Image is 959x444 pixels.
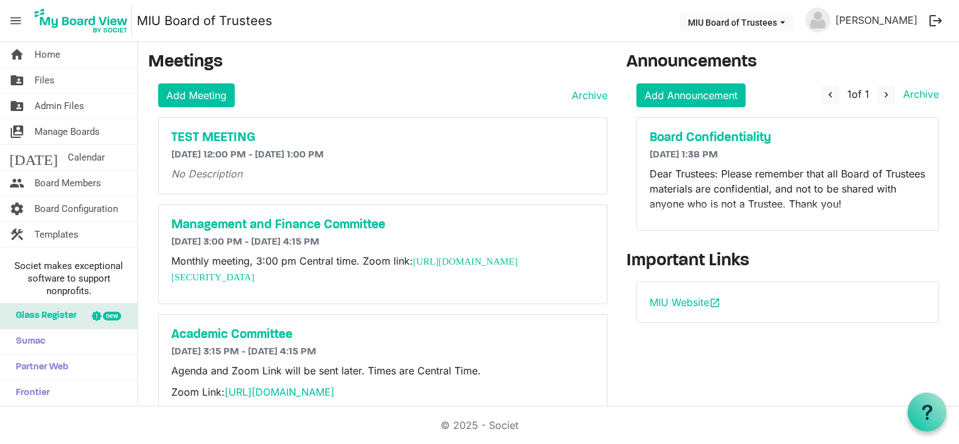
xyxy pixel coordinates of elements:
h3: Announcements [626,52,949,73]
span: Calendar [68,145,105,170]
span: Board Members [35,171,101,196]
a: MIU Board of Trustees [137,8,272,33]
span: Home [35,42,60,67]
h3: Meetings [148,52,608,73]
button: navigate_before [822,86,839,105]
span: navigate_before [825,89,836,100]
span: navigate_next [881,89,892,100]
span: Zoom Link: [171,386,335,398]
a: [URL][DOMAIN_NAME][SECURITY_DATA] [171,256,518,282]
h6: [DATE] 12:00 PM - [DATE] 1:00 PM [171,149,594,161]
a: [PERSON_NAME] [830,8,923,33]
button: logout [923,8,949,34]
span: Frontier [9,381,50,406]
a: Add Announcement [636,83,746,107]
span: folder_shared [9,93,24,119]
p: Dear Trustees: Please remember that all Board of Trustees materials are confidential, and not to ... [650,166,926,211]
a: Archive [567,88,608,103]
span: Partner Web [9,355,68,380]
span: [DATE] [9,145,58,170]
a: Management and Finance Committee [171,218,594,233]
a: MIU Websiteopen_in_new [650,296,721,309]
span: switch_account [9,119,24,144]
span: people [9,171,24,196]
span: open_in_new [709,297,721,309]
span: Admin Files [35,93,84,119]
h6: [DATE] 3:00 PM - [DATE] 4:15 PM [171,236,594,248]
span: 1 [847,88,852,100]
span: folder_shared [9,68,24,93]
span: Societ makes exceptional software to support nonprofits. [6,260,132,297]
p: Agenda and Zoom Link will be sent later. Times are Central Time. [171,363,594,378]
a: TEST MEETING [171,130,594,145]
span: Sumac [9,329,45,354]
a: Academic Committee [171,327,594,342]
span: Files [35,68,55,93]
a: Add Meeting [158,83,235,107]
span: home [9,42,24,67]
a: Board Confidentiality [650,130,926,145]
h6: [DATE] 3:15 PM - [DATE] 4:15 PM [171,346,594,358]
span: of 1 [847,88,869,100]
img: no-profile-picture.svg [805,8,830,33]
div: new [103,312,121,320]
a: © 2025 - Societ [441,419,518,431]
button: MIU Board of Trustees dropdownbutton [680,13,793,31]
p: Monthly meeting, 3:00 pm Central time. Zoom link: [171,253,594,285]
span: Glass Register [9,304,77,329]
span: Board Configuration [35,196,118,221]
a: My Board View Logo [31,5,137,36]
h3: Important Links [626,251,949,272]
span: Templates [35,222,78,247]
button: navigate_next [877,86,895,105]
a: Archive [898,88,939,100]
p: No Description [171,166,594,181]
a: [URL][DOMAIN_NAME] [225,386,335,398]
span: [DATE] 1:38 PM [650,150,718,160]
span: settings [9,196,24,221]
span: construction [9,222,24,247]
span: Manage Boards [35,119,100,144]
img: My Board View Logo [31,5,132,36]
span: menu [4,9,28,33]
